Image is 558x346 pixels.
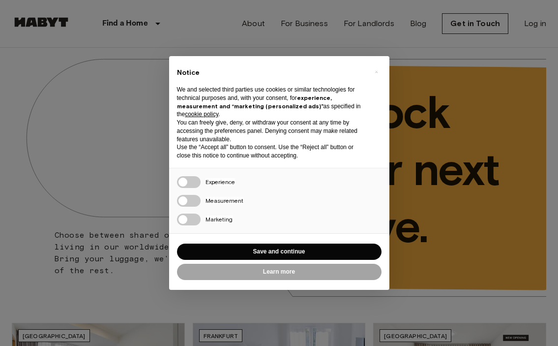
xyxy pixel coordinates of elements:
[177,68,366,78] h2: Notice
[206,178,235,186] span: Experience
[177,244,382,260] button: Save and continue
[206,216,233,223] span: Marketing
[177,94,332,110] strong: experience, measurement and “marketing (personalized ads)”
[177,143,366,160] p: Use the “Accept all” button to consent. Use the “Reject all” button or close this notice to conti...
[177,119,366,143] p: You can freely give, deny, or withdraw your consent at any time by accessing the preferences pane...
[206,197,243,204] span: Measurement
[375,66,378,78] span: ×
[369,64,384,80] button: Close this notice
[177,264,382,280] button: Learn more
[177,86,366,119] p: We and selected third parties use cookies or similar technologies for technical purposes and, wit...
[185,111,218,118] a: cookie policy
